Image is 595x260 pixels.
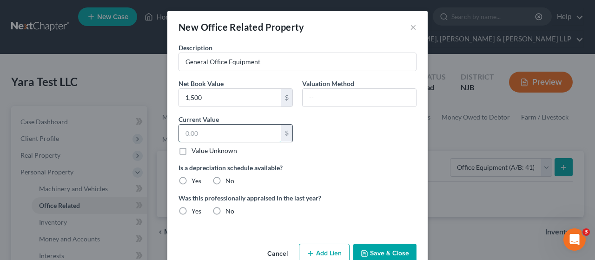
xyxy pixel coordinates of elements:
[179,125,281,142] input: 0.00
[225,176,234,186] label: No
[178,79,224,88] label: Net Book Value
[179,53,416,71] input: Describe...
[192,146,237,155] label: Value Unknown
[281,89,292,107] div: $
[192,207,201,216] label: Yes
[303,89,416,107] input: --
[178,114,219,124] label: Current Value
[178,193,416,203] label: Was this professionally appraised in the last year?
[410,21,416,33] button: ×
[582,228,590,236] span: 3
[179,89,281,107] input: 0.00
[178,163,416,173] label: Is a depreciation schedule available?
[225,207,234,216] label: No
[192,176,201,186] label: Yes
[178,43,212,53] label: Description
[281,125,292,142] div: $
[302,79,354,88] label: Valuation Method
[178,20,304,33] div: New Office Related Property
[563,228,586,251] iframe: Intercom live chat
